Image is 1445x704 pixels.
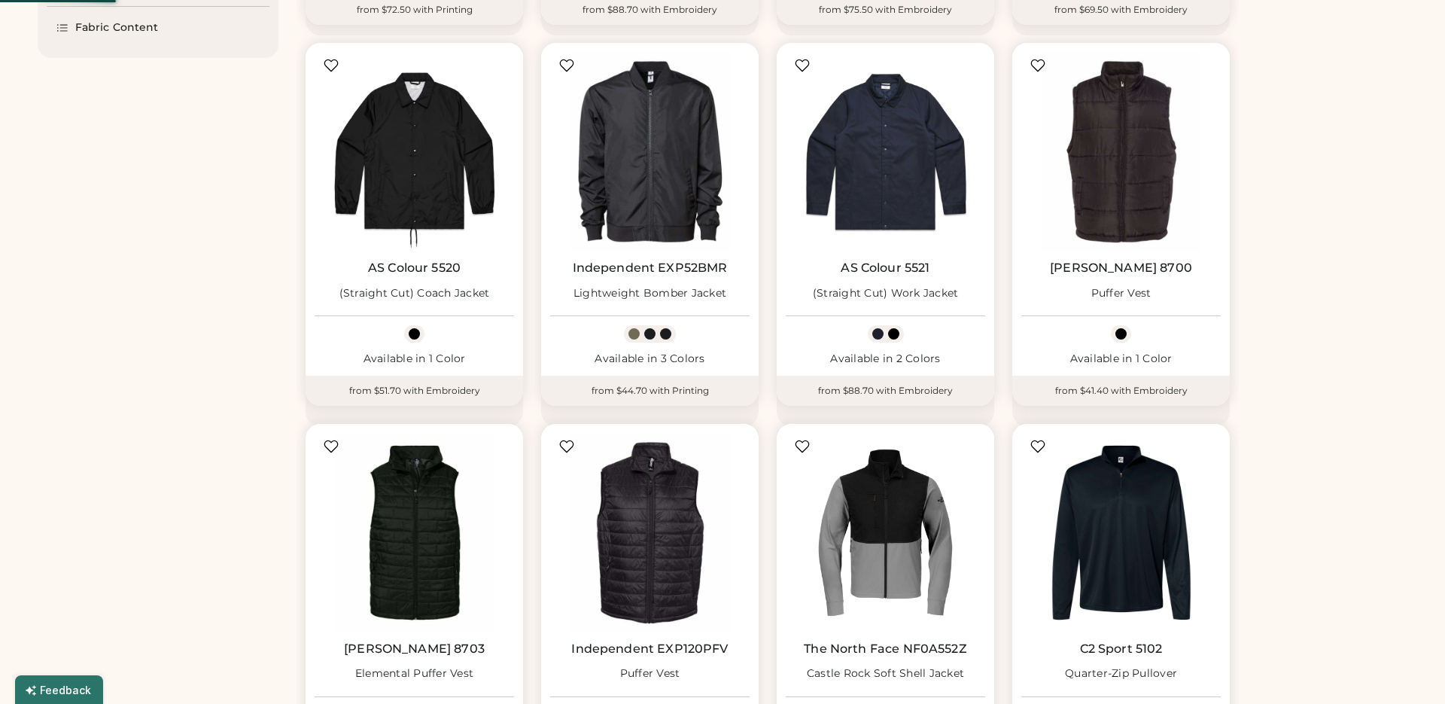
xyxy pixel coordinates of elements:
div: from $41.40 with Embroidery [1012,376,1230,406]
a: C2 Sport 5102 [1080,642,1163,657]
div: Available in 1 Color [1021,352,1221,367]
a: [PERSON_NAME] 8700 [1050,261,1192,276]
div: Puffer Vest [1091,286,1151,301]
div: Available in 1 Color [315,352,514,367]
div: from $51.70 with Embroidery [306,376,523,406]
div: Elemental Puffer Vest [355,666,473,681]
div: Fabric Content [75,20,158,35]
div: Available in 2 Colors [786,352,985,367]
a: Independent EXP52BMR [573,261,728,276]
img: C2 Sport 5102 Quarter-Zip Pullover [1021,433,1221,632]
div: (Straight Cut) Work Jacket [813,286,959,301]
img: The North Face NF0A552Z Castle Rock Soft Shell Jacket [786,433,985,632]
img: Burnside 8703 Elemental Puffer Vest [315,433,514,632]
img: AS Colour 5520 (Straight Cut) Coach Jacket [315,52,514,251]
div: (Straight Cut) Coach Jacket [339,286,490,301]
div: Lightweight Bomber Jacket [573,286,726,301]
div: Available in 3 Colors [550,352,750,367]
a: AS Colour 5521 [841,261,929,276]
a: The North Face NF0A552Z [804,642,966,657]
img: Independent Trading Co. EXP52BMR Lightweight Bomber Jacket [550,52,750,251]
img: Burnside 8700 Puffer Vest [1021,52,1221,251]
img: Independent Trading Co. EXP120PFV Puffer Vest [550,433,750,632]
a: Independent EXP120PFV [571,642,728,657]
div: Puffer Vest [620,666,680,681]
div: Quarter-Zip Pullover [1065,666,1177,681]
img: AS Colour 5521 (Straight Cut) Work Jacket [786,52,985,251]
a: [PERSON_NAME] 8703 [344,642,485,657]
a: AS Colour 5520 [368,261,461,276]
iframe: Front Chat [1374,636,1438,701]
div: from $44.70 with Printing [541,376,759,406]
div: Castle Rock Soft Shell Jacket [807,666,964,681]
div: from $88.70 with Embroidery [777,376,994,406]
